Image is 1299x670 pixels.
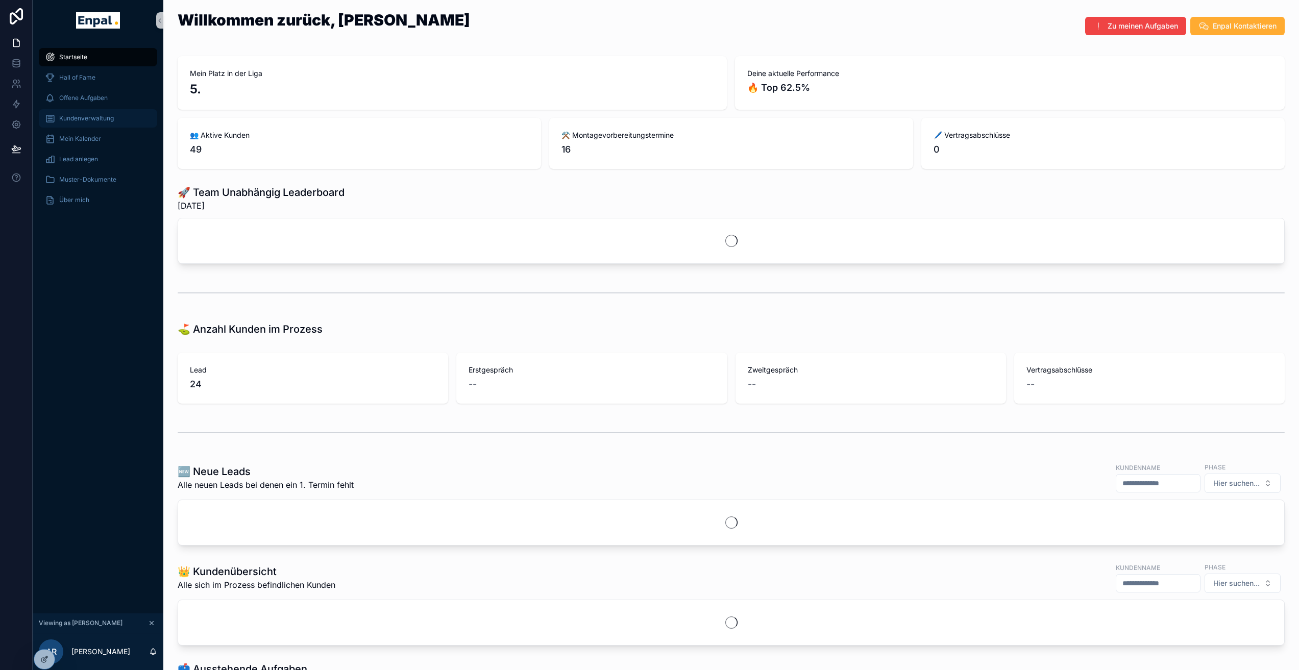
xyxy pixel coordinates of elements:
h1: 🆕 Neue Leads [178,464,354,479]
span: Muster-Dokumente [59,176,116,184]
span: AR [46,646,57,658]
span: 16 [561,142,900,157]
span: 0 [934,142,1272,157]
a: Startseite [39,48,157,66]
span: Über mich [59,196,89,204]
span: Alle neuen Leads bei denen ein 1. Termin fehlt [178,479,354,491]
strong: 🔥 Top 62.5% [747,82,810,93]
span: Zweitgespräch [748,365,994,375]
span: -- [469,377,477,391]
span: Startseite [59,53,87,61]
span: ⚒️ Montagevorbereitungstermine [561,130,900,140]
a: Muster-Dokumente [39,170,157,189]
span: 24 [190,377,436,391]
a: Lead anlegen [39,150,157,168]
span: -- [748,377,756,391]
span: Vertragsabschlüsse [1026,365,1272,375]
h1: 🚀 Team Unabhängig Leaderboard [178,185,345,200]
span: Mein Platz in der Liga [190,68,715,79]
p: [PERSON_NAME] [71,647,130,657]
span: Erstgespräch [469,365,715,375]
span: Mein Kalender [59,135,101,143]
button: Enpal Kontaktieren [1190,17,1285,35]
span: 🖊️ Vertragsabschlüsse [934,130,1272,140]
span: Offene Aufgaben [59,94,108,102]
span: 👥 Aktive Kunden [190,130,529,140]
h1: ⛳ Anzahl Kunden im Prozess [178,322,323,336]
h2: 5. [190,81,715,97]
label: Kundenname [1116,463,1160,472]
label: Phase [1205,562,1226,572]
button: Select Button [1205,474,1281,493]
span: 49 [190,142,529,157]
span: Viewing as [PERSON_NAME] [39,619,122,627]
span: -- [1026,377,1035,391]
span: Hier suchen... [1213,578,1260,588]
span: Lead [190,365,436,375]
span: Alle sich im Prozess befindlichen Kunden [178,579,335,591]
span: Deine aktuelle Performance [747,68,1272,79]
span: Enpal Kontaktieren [1213,21,1277,31]
a: Über mich [39,191,157,209]
a: Hall of Fame [39,68,157,87]
button: Select Button [1205,574,1281,593]
a: Mein Kalender [39,130,157,148]
img: App logo [76,12,119,29]
span: Hier suchen... [1213,478,1260,488]
span: Lead anlegen [59,155,98,163]
a: Offene Aufgaben [39,89,157,107]
h1: 👑 Kundenübersicht [178,564,335,579]
span: [DATE] [178,200,345,212]
span: Zu meinen Aufgaben [1108,21,1178,31]
a: Kundenverwaltung [39,109,157,128]
span: Kundenverwaltung [59,114,114,122]
h1: Willkommen zurück, [PERSON_NAME] [178,12,470,28]
div: scrollable content [33,41,163,222]
span: Hall of Fame [59,73,95,82]
label: Kundenname [1116,563,1160,572]
label: Phase [1205,462,1226,472]
button: Zu meinen Aufgaben [1085,17,1186,35]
